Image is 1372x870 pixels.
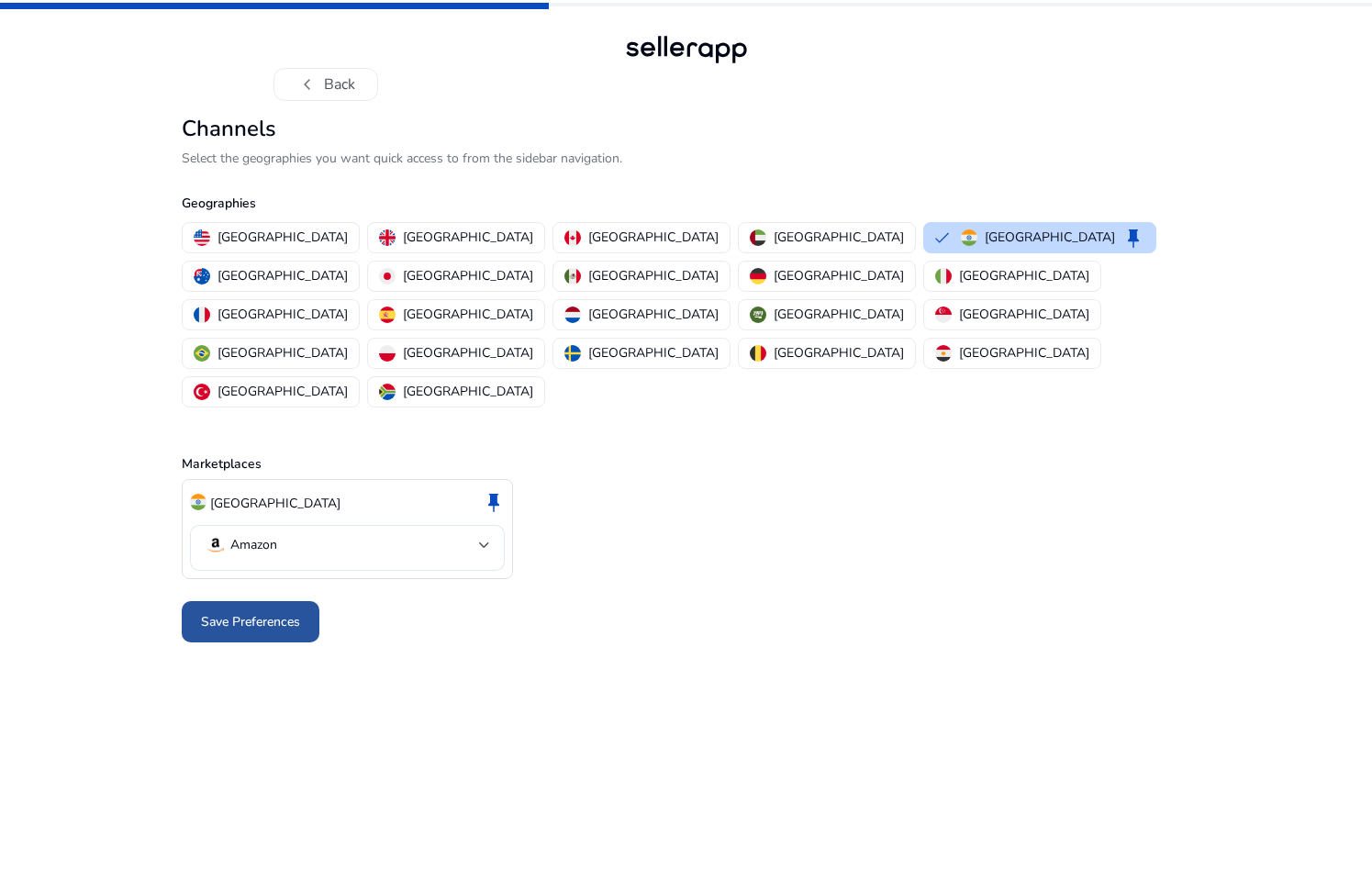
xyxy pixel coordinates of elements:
[588,305,719,324] p: [GEOGRAPHIC_DATA]
[403,228,533,247] p: [GEOGRAPHIC_DATA]
[1122,227,1144,249] span: keep
[182,194,1191,213] p: Geographies
[935,345,952,362] img: eg.svg
[182,454,1191,474] p: Marketplaces
[774,228,904,247] p: [GEOGRAPHIC_DATA]
[194,229,210,246] img: us.svg
[750,307,766,323] img: sa.svg
[588,343,719,362] p: [GEOGRAPHIC_DATA]
[201,612,300,631] span: Save Preferences
[588,228,719,247] p: [GEOGRAPHIC_DATA]
[182,149,1191,168] p: Select the geographies you want quick access to from the sidebar navigation.
[564,229,581,246] img: ca.svg
[218,228,348,247] p: [GEOGRAPHIC_DATA]
[379,345,396,362] img: pl.svg
[296,73,318,95] span: chevron_left
[774,343,904,362] p: [GEOGRAPHIC_DATA]
[182,116,1191,142] h2: Channels
[961,229,977,246] img: in.svg
[379,307,396,323] img: es.svg
[985,228,1115,247] p: [GEOGRAPHIC_DATA]
[403,305,533,324] p: [GEOGRAPHIC_DATA]
[750,345,766,362] img: be.svg
[194,384,210,400] img: tr.svg
[218,343,348,362] p: [GEOGRAPHIC_DATA]
[190,494,206,510] img: in.svg
[403,382,533,401] p: [GEOGRAPHIC_DATA]
[210,494,340,513] p: [GEOGRAPHIC_DATA]
[218,382,348,401] p: [GEOGRAPHIC_DATA]
[379,229,396,246] img: uk.svg
[935,268,952,284] img: it.svg
[959,266,1089,285] p: [GEOGRAPHIC_DATA]
[483,491,505,513] span: keep
[218,305,348,324] p: [GEOGRAPHIC_DATA]
[194,345,210,362] img: br.svg
[959,305,1089,324] p: [GEOGRAPHIC_DATA]
[379,384,396,400] img: za.svg
[935,307,952,323] img: sg.svg
[774,266,904,285] p: [GEOGRAPHIC_DATA]
[750,268,766,284] img: de.svg
[230,537,277,553] p: Amazon
[750,229,766,246] img: ae.svg
[564,345,581,362] img: se.svg
[403,343,533,362] p: [GEOGRAPHIC_DATA]
[959,343,1089,362] p: [GEOGRAPHIC_DATA]
[564,268,581,284] img: mx.svg
[194,307,210,323] img: fr.svg
[218,266,348,285] p: [GEOGRAPHIC_DATA]
[205,534,227,556] img: amazon.svg
[194,268,210,284] img: au.svg
[564,307,581,323] img: nl.svg
[403,266,533,285] p: [GEOGRAPHIC_DATA]
[379,268,396,284] img: jp.svg
[774,305,904,324] p: [GEOGRAPHIC_DATA]
[588,266,719,285] p: [GEOGRAPHIC_DATA]
[273,68,378,101] button: chevron_leftBack
[182,601,319,642] button: Save Preferences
